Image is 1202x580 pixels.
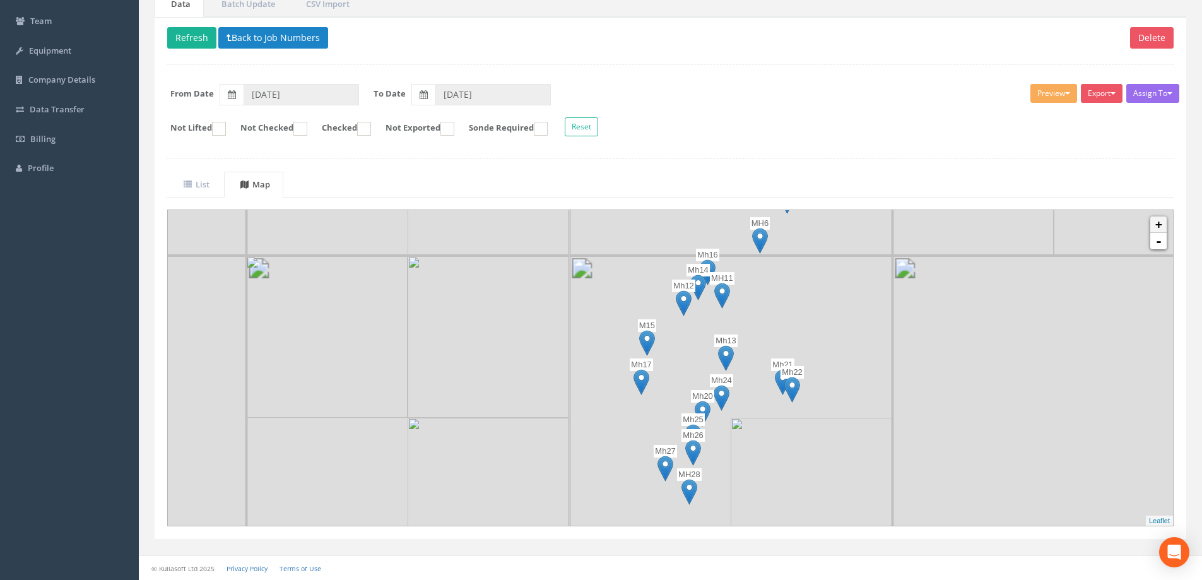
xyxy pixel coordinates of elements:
img: marker-icon.png [633,369,649,395]
button: Back to Job Numbers [218,27,328,49]
img: marker-icon.png [685,440,701,466]
img: marker-icon.png [639,330,655,356]
label: From Date [170,88,214,100]
button: Refresh [167,27,216,49]
button: Delete [1130,27,1174,49]
span: Data Transfer [30,104,85,115]
span: Billing [30,133,56,145]
img: marker-icon.png [685,424,701,450]
div: ID: Mh27 Lat: 53.21068 Lon: -6.66575 [654,445,677,483]
p: Mh21 [771,358,794,371]
p: Mh25 [681,413,705,426]
a: - [1150,233,1167,249]
img: marker-icon.png [714,385,729,411]
div: ID: Mh25 Lat: 53.21072 Lon: -6.66569 [681,413,705,451]
img: 340553@2x [731,418,892,579]
img: 340552@2x [408,256,569,418]
div: ID: Mh12 Lat: 53.21089 Lon: -6.66571 [672,280,695,317]
p: Mh12 [672,280,695,292]
div: ID: Mh24 Lat: 53.21077 Lon: -6.66563 [710,374,733,412]
p: MH11 [710,272,734,285]
img: marker-icon.png [714,283,730,309]
button: Preview [1030,84,1077,103]
small: © Kullasoft Ltd 2025 [151,564,215,573]
p: MH28 [677,468,702,481]
p: Mh22 [781,366,804,379]
img: 170276@2x [247,256,570,579]
div: Open Intercom Messenger [1159,537,1189,567]
p: Mh27 [654,445,677,458]
span: Profile [28,162,54,174]
a: Map [224,172,283,198]
button: Export [1081,84,1122,103]
label: Not Checked [228,122,307,136]
div: ID: Mh20 Lat: 53.21075 Lon: -6.66567 [691,390,714,428]
img: marker-icon.png [676,290,692,316]
p: Mh26 [681,429,705,442]
img: 340552@2x [246,256,408,418]
a: Privacy Policy [227,564,268,573]
img: marker-icon.png [690,275,706,300]
div: ID: Mh16 Lat: 53.21093 Lon: -6.66566 [696,249,719,287]
label: Not Lifted [158,122,226,136]
button: Reset [565,117,598,136]
button: Assign To [1126,84,1179,103]
div: ID: Mh21 Lat: 53.21079 Lon: -6.6655 [771,358,794,396]
img: marker-icon.png [700,259,716,285]
span: Team [30,15,52,27]
div: ID: Mh17 Lat: 53.21079 Lon: -6.6658 [630,358,653,396]
p: MH6 [750,217,770,230]
p: Mh16 [696,249,719,261]
img: marker-icon.png [752,228,768,254]
uib-tab-heading: List [184,179,209,190]
p: Mh20 [691,390,714,403]
a: Leaflet [1149,517,1170,524]
a: Terms of Use [280,564,321,573]
img: 340553@2x [408,418,569,579]
div: ID: MH11 Lat: 53.2109 Lon: -6.66563 [710,272,734,310]
div: ID: Mh22 Lat: 53.21078 Lon: -6.66548 [781,366,804,404]
label: To Date [374,88,406,100]
p: Mh13 [714,334,738,347]
input: To Date [435,84,551,105]
label: Sonde Required [456,122,548,136]
img: marker-icon.png [784,377,800,403]
div: ID: MH6 Lat: 53.21097 Lon: -6.66555 [750,217,770,255]
label: Checked [309,122,371,136]
span: Company Details [28,74,95,85]
img: marker-icon.png [657,456,673,482]
span: Equipment [29,45,71,56]
a: List [167,172,223,198]
img: marker-icon.png [718,345,734,371]
p: Mh24 [710,374,733,387]
img: 170276@2x [570,256,893,579]
p: Mh14 [686,264,710,276]
div: ID: MH28 Lat: 53.21065 Lon: -6.6657 [677,468,702,506]
div: ID: Mh26 Lat: 53.2107 Lon: -6.66569 [681,429,705,467]
p: M15 [638,319,656,332]
img: marker-icon.png [775,369,791,395]
img: marker-icon.png [681,479,697,505]
a: + [1150,216,1167,233]
div: ID: Mh14 Lat: 53.21091 Lon: -6.66568 [686,264,710,302]
input: From Date [244,84,359,105]
p: Mh17 [630,358,653,371]
img: marker-icon.png [695,401,710,427]
div: ID: Mh13 Lat: 53.21082 Lon: -6.66562 [714,334,738,372]
label: Not Exported [373,122,454,136]
div: ID: M15 Lat: 53.21084 Lon: -6.66579 [638,319,656,357]
uib-tab-heading: Map [240,179,270,190]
